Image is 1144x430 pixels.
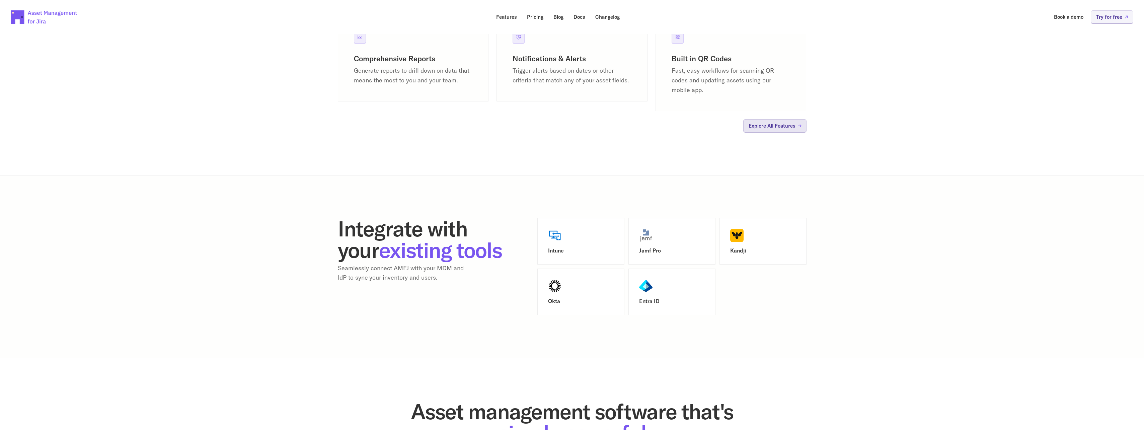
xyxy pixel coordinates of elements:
h3: Built in QR Codes [672,54,790,64]
a: Changelog [591,10,624,23]
h3: Comprehensive Reports [354,54,473,64]
a: Docs [569,10,590,23]
p: Pricing [527,14,543,19]
p: Features [496,14,517,19]
h3: Entra ID [639,298,705,304]
a: Pricing [522,10,548,23]
h2: Integrate with your [338,218,505,261]
p: Docs [574,14,585,19]
p: Explore All Features [749,123,795,128]
h3: Kandji [730,247,796,254]
a: Explore All Features [743,119,807,132]
a: Try for free [1091,10,1133,23]
p: Fast, easy workflows for scanning QR codes and updating assets using our mobile app. [672,66,790,95]
p: Seamlessly connect AMFJ with your MDM and IdP to sync your inventory and users. [338,264,472,283]
a: Features [491,10,522,23]
h3: Jamf Pro [639,247,705,254]
h3: Notifications & Alerts [513,54,631,64]
p: Book a demo [1054,14,1083,19]
h3: Intune [548,247,614,254]
span: existing tools [379,236,502,264]
p: Trigger alerts based on dates or other criteria that match any of your asset fields. [513,66,631,85]
h3: Okta [548,298,614,304]
a: Blog [549,10,568,23]
a: Book a demo [1049,10,1088,23]
p: Changelog [595,14,620,19]
p: Try for free [1096,14,1122,19]
p: Blog [553,14,563,19]
p: Generate reports to drill down on data that means the most to you and your team. [354,66,473,85]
